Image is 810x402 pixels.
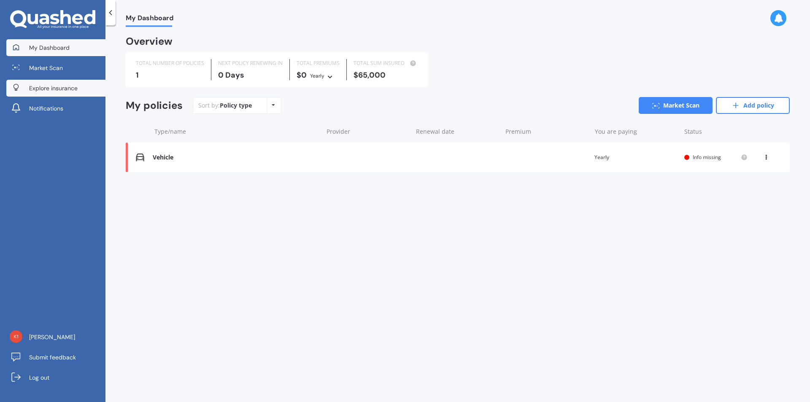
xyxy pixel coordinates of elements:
div: Provider [327,127,409,136]
div: You are paying [595,127,678,136]
span: Log out [29,373,49,382]
div: Yearly [594,153,678,162]
a: Add policy [716,97,790,114]
div: 1 [136,71,204,79]
a: Submit feedback [6,349,105,366]
div: TOTAL NUMBER OF POLICIES [136,59,204,67]
a: Market Scan [6,59,105,76]
div: Status [684,127,748,136]
div: Yearly [310,72,324,80]
div: 0 Days [218,71,283,79]
div: Premium [505,127,588,136]
a: Notifications [6,100,105,117]
div: Vehicle [153,154,319,161]
span: Submit feedback [29,353,76,362]
div: Sort by: [198,101,252,110]
a: Log out [6,369,105,386]
span: Notifications [29,104,63,113]
div: $65,000 [354,71,418,79]
div: TOTAL SUM INSURED [354,59,418,67]
img: Vehicle [136,153,144,162]
a: [PERSON_NAME] [6,329,105,345]
a: My Dashboard [6,39,105,56]
div: My policies [126,100,183,112]
div: NEXT POLICY RENEWING IN [218,59,283,67]
span: My Dashboard [126,14,173,25]
div: Renewal date [416,127,499,136]
a: Market Scan [639,97,713,114]
span: Market Scan [29,64,63,72]
div: Type/name [154,127,320,136]
div: TOTAL PREMIUMS [297,59,340,67]
span: Explore insurance [29,84,78,92]
a: Explore insurance [6,80,105,97]
span: [PERSON_NAME] [29,333,75,341]
span: My Dashboard [29,43,70,52]
div: Policy type [220,101,252,110]
img: 2b27e75b403416d922ffecb4d02789a2 [10,330,22,343]
div: Overview [126,37,173,46]
span: Info missing [693,154,721,161]
div: $0 [297,71,340,80]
